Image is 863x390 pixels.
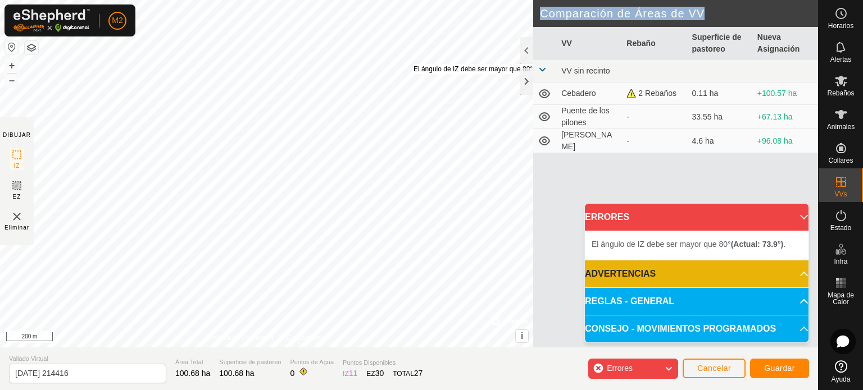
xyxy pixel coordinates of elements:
td: [PERSON_NAME] [557,129,622,153]
span: Collares [828,157,853,164]
td: +67.13 ha [753,105,818,129]
span: Alertas [830,56,851,63]
button: Guardar [750,359,809,378]
td: Puente de los pilones [557,105,622,129]
a: Ayuda [819,356,863,387]
button: + [5,59,19,72]
span: VVs [834,191,847,198]
span: El ángulo de IZ debe ser mayor que 80° . [592,240,785,249]
span: 27 [414,369,423,378]
span: Área Total [175,357,210,367]
span: Vallado Virtual [9,354,166,364]
span: 30 [375,369,384,378]
th: Nueva Asignación [753,27,818,60]
div: - [626,111,683,123]
div: IZ [343,368,357,379]
span: Estado [830,224,851,231]
span: 100.68 ha [219,369,254,378]
span: i [521,331,523,341]
h2: Comparación de Áreas de VV [540,7,818,20]
span: Eliminar [4,223,29,232]
span: Puntos de Agua [290,357,334,367]
span: IZ [14,162,20,170]
span: VV sin recinto [561,66,610,75]
div: DIBUJAR [3,131,31,139]
a: Contáctenos [287,333,325,343]
button: i [516,330,528,342]
span: Infra [834,258,847,265]
span: Guardar [764,364,795,373]
span: Puntos Disponibles [343,358,423,368]
span: Cancelar [697,364,731,373]
span: 100.68 ha [175,369,210,378]
span: REGLAS - GENERAL [585,295,674,308]
span: M2 [112,15,122,26]
button: Cancelar [683,359,746,378]
th: Rebaño [622,27,687,60]
div: TOTAL [393,368,423,379]
p-accordion-header: REGLAS - GENERAL [585,288,809,315]
td: +96.08 ha [753,129,818,153]
td: 33.55 ha [688,105,753,129]
img: VV [10,210,24,223]
span: ADVERTENCIAS [585,267,656,281]
a: Política de Privacidad [208,333,273,343]
span: CONSEJO - MOVIMIENTOS PROGRAMADOS [585,322,776,336]
div: El ángulo de IZ debe ser mayor que 80° . [414,64,580,74]
span: Errores [607,364,633,373]
span: 0 [290,369,294,378]
b: (Actual: 73.9°) [731,240,784,249]
span: EZ [13,192,21,201]
button: – [5,74,19,87]
span: Ayuda [832,376,851,383]
span: Superficie de pastoreo [219,357,281,367]
span: Animales [827,123,855,130]
span: ERRORES [585,210,629,224]
td: +100.57 ha [753,82,818,105]
td: Cebadero [557,82,622,105]
span: 11 [349,369,358,378]
div: 2 Rebaños [626,88,683,99]
p-accordion-content: ERRORES [585,231,809,260]
th: Superficie de pastoreo [688,27,753,60]
p-accordion-header: ERRORES [585,204,809,231]
td: 4.6 ha [688,129,753,153]
button: Capas del Mapa [25,41,38,54]
td: 0.11 ha [688,82,753,105]
th: VV [557,27,622,60]
span: Rebaños [827,90,854,97]
div: EZ [366,368,384,379]
div: - [626,135,683,147]
button: Restablecer Mapa [5,40,19,54]
p-accordion-header: CONSEJO - MOVIMIENTOS PROGRAMADOS [585,315,809,342]
img: Logo Gallagher [13,9,90,32]
span: Mapa de Calor [821,292,860,305]
p-accordion-header: ADVERTENCIAS [585,260,809,287]
span: Horarios [828,22,853,29]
